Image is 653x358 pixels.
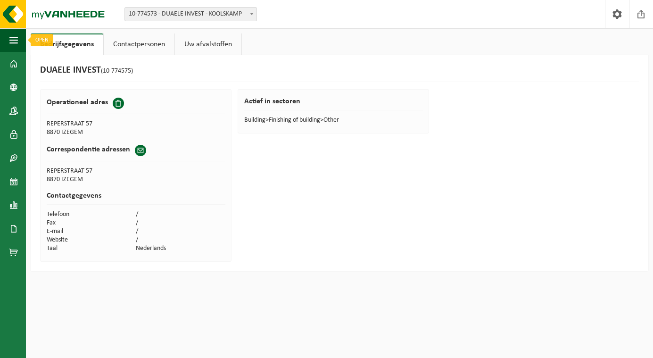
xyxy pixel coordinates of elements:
[244,98,423,110] h2: Actief in sectoren
[47,236,136,244] td: Website
[47,175,225,184] td: 8870 IZEGEM
[47,98,108,107] h2: Operationeel adres
[136,244,225,253] td: Nederlands
[47,145,130,154] h2: Correspondentie adressen
[136,236,225,244] td: /
[244,116,423,125] td: Building>Finishing of building>Other
[124,7,257,21] span: 10-774573 - DUAELE INVEST - KOOLSKAMP
[104,33,174,55] a: Contactpersonen
[136,219,225,227] td: /
[47,192,225,205] h2: Contactgegevens
[175,33,241,55] a: Uw afvalstoffen
[47,219,136,227] td: Fax
[47,227,136,236] td: E-mail
[47,244,136,253] td: Taal
[31,33,103,55] a: Bedrijfsgegevens
[136,227,225,236] td: /
[40,65,133,77] h1: DUAELE INVEST
[47,167,225,175] td: REPERSTRAAT 57
[47,128,136,137] td: 8870 IZEGEM
[136,210,225,219] td: /
[125,8,256,21] span: 10-774573 - DUAELE INVEST - KOOLSKAMP
[101,67,133,75] span: (10-774575)
[47,210,136,219] td: Telefoon
[47,120,136,128] td: REPERSTRAAT 57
